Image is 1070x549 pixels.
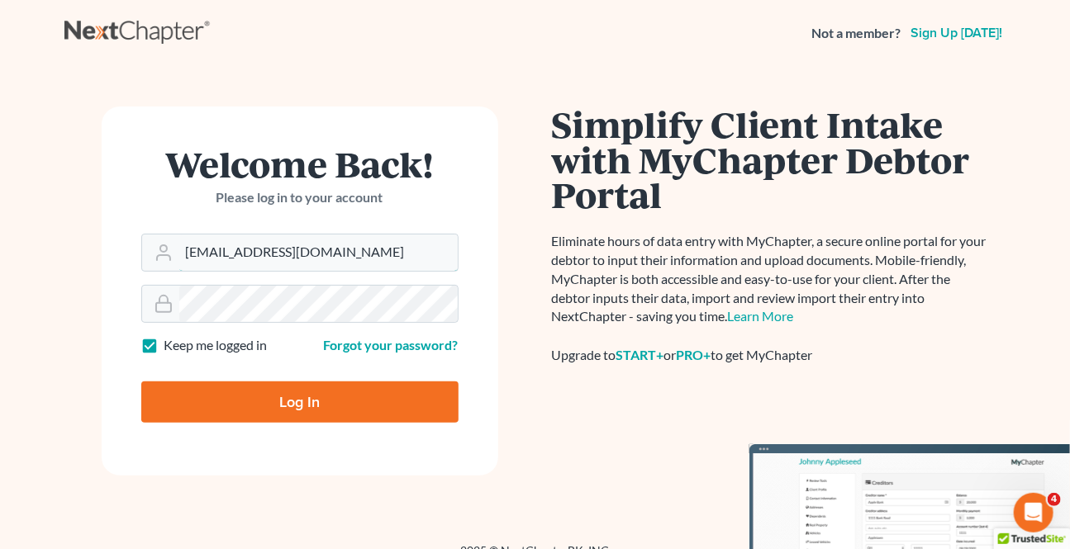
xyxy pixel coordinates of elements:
[728,308,794,324] a: Learn More
[324,337,459,353] a: Forgot your password?
[677,347,711,362] a: PRO+
[552,106,990,212] h1: Simplify Client Intake with MyChapter Debtor Portal
[179,234,458,271] input: Email Address
[552,232,990,326] p: Eliminate hours of data entry with MyChapter, a secure online portal for your debtor to input the...
[141,381,459,423] input: Log In
[552,346,990,365] div: Upgrade to or to get MyChapter
[164,336,268,355] label: Keep me logged in
[616,347,664,362] a: START+
[141,188,459,207] p: Please log in to your account
[1014,493,1053,532] iframe: Intercom live chat
[812,24,901,43] strong: Not a member?
[1048,493,1061,506] span: 4
[908,26,1006,40] a: Sign up [DATE]!
[141,146,459,182] h1: Welcome Back!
